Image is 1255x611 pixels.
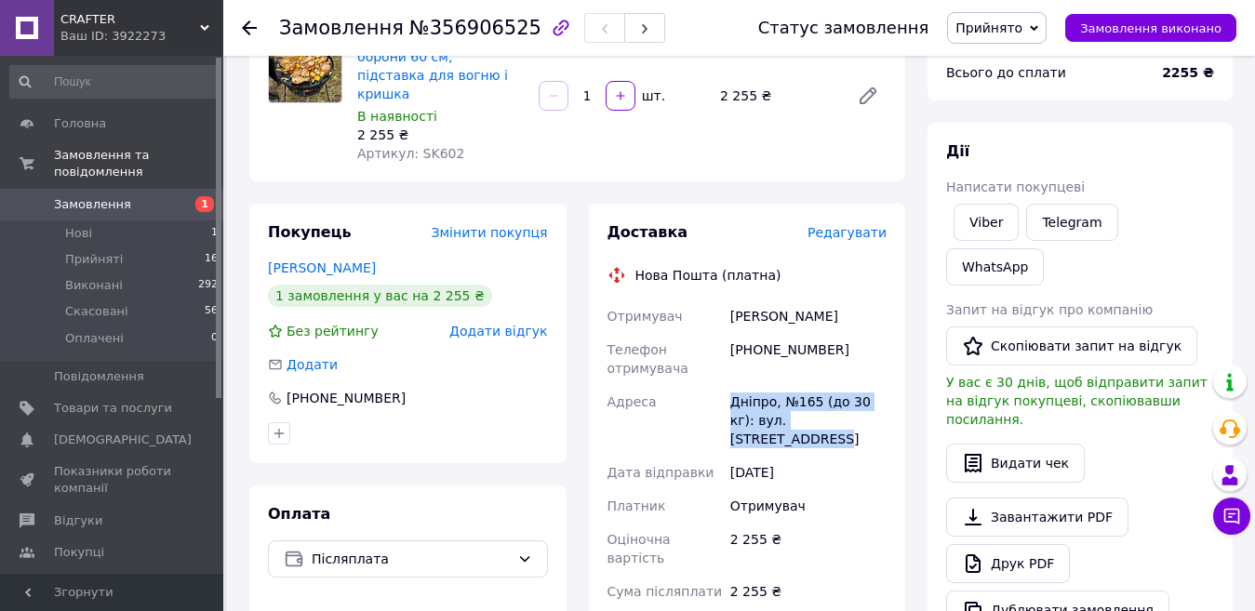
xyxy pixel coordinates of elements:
[357,146,464,161] span: Артикул: SK602
[946,326,1197,365] button: Скопіювати запит на відгук
[268,285,492,307] div: 1 замовлення у вас на 2 255 ₴
[198,277,218,294] span: 292
[312,549,510,569] span: Післяплата
[946,248,1044,286] a: WhatsApp
[713,83,842,109] div: 2 255 ₴
[1213,498,1250,535] button: Чат з покупцем
[195,196,214,212] span: 1
[946,444,1085,483] button: Видати чек
[287,357,338,372] span: Додати
[268,260,376,275] a: [PERSON_NAME]
[1162,65,1214,80] b: 2255 ₴
[607,498,666,513] span: Платник
[727,456,890,489] div: [DATE]
[242,19,257,37] div: Повернутися назад
[54,432,192,448] span: [DEMOGRAPHIC_DATA]
[54,196,131,213] span: Замовлення
[1080,21,1222,35] span: Замовлення виконано
[607,394,657,409] span: Адреса
[60,28,223,45] div: Ваш ID: 3922273
[287,324,379,339] span: Без рейтингу
[849,77,887,114] a: Редагувати
[727,575,890,608] div: 2 255 ₴
[637,86,667,105] div: шт.
[727,299,890,333] div: [PERSON_NAME]
[211,330,218,347] span: 0
[432,225,548,240] span: Змінити покупця
[268,505,330,523] span: Оплата
[758,19,929,37] div: Статус замовлення
[631,266,786,285] div: Нова Пошта (платна)
[607,465,714,480] span: Дата відправки
[449,324,547,339] span: Додати відгук
[409,17,541,39] span: №356906525
[1065,14,1236,42] button: Замовлення виконано
[65,277,123,294] span: Виконані
[205,251,218,268] span: 16
[946,142,969,160] span: Дії
[357,109,437,124] span: В наявності
[9,65,220,99] input: Пошук
[268,223,352,241] span: Покупець
[946,65,1066,80] span: Всього до сплати
[54,147,223,180] span: Замовлення та повідомлення
[607,584,723,599] span: Сума післяплати
[54,400,172,417] span: Товари та послуги
[727,385,890,456] div: Дніпро, №165 (до 30 кг): вул. [STREET_ADDRESS]
[205,303,218,320] span: 56
[60,11,200,28] span: CRAFTER
[65,303,128,320] span: Скасовані
[1026,204,1117,241] a: Telegram
[357,126,524,144] div: 2 255 ₴
[946,375,1208,427] span: У вас є 30 днів, щоб відправити запит на відгук покупцеві, скопіювавши посилання.
[955,20,1022,35] span: Прийнято
[357,31,508,101] a: Сковорода з диска борони 60 см, підставка для вогню і кришка
[279,17,404,39] span: Замовлення
[285,389,407,407] div: [PHONE_NUMBER]
[65,251,123,268] span: Прийняті
[946,179,1085,194] span: Написати покупцеві
[54,368,144,385] span: Повідомлення
[65,225,92,242] span: Нові
[946,498,1128,537] a: Завантажити PDF
[607,309,683,324] span: Отримувач
[54,544,104,561] span: Покупці
[727,523,890,575] div: 2 255 ₴
[54,115,106,132] span: Головна
[727,333,890,385] div: [PHONE_NUMBER]
[65,330,124,347] span: Оплачені
[54,463,172,497] span: Показники роботи компанії
[607,223,688,241] span: Доставка
[946,544,1070,583] a: Друк PDF
[946,302,1153,317] span: Запит на відгук про компанію
[54,512,102,529] span: Відгуки
[211,225,218,242] span: 1
[269,30,341,102] img: Сковорода з диска борони 60 см, підставка для вогню і кришка
[954,204,1019,241] a: Viber
[727,489,890,523] div: Отримувач
[607,532,671,565] span: Оціночна вартість
[607,342,688,376] span: Телефон отримувача
[808,225,887,240] span: Редагувати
